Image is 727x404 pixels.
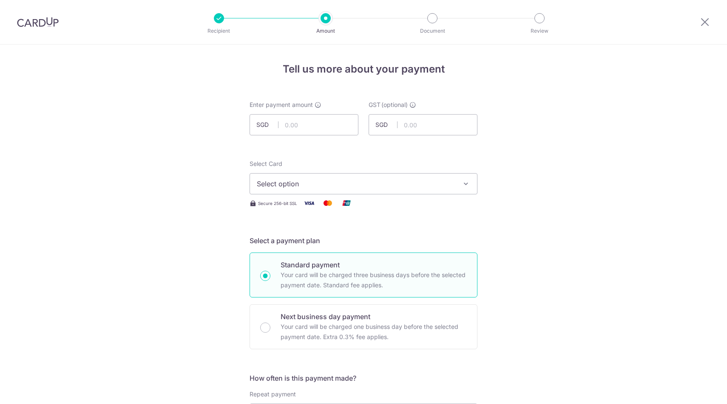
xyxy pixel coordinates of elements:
img: Visa [301,198,318,208]
h5: Select a payment plan [250,236,477,246]
p: Next business day payment [281,311,467,322]
button: Select option [250,173,477,194]
span: (optional) [381,101,408,109]
img: CardUp [17,17,59,27]
p: Review [508,27,571,35]
p: Recipient [187,27,250,35]
input: 0.00 [250,114,358,135]
span: Enter payment amount [250,101,313,109]
span: Secure 256-bit SSL [258,200,297,207]
span: Select option [257,179,455,189]
p: Standard payment [281,260,467,270]
p: Your card will be charged three business days before the selected payment date. Standard fee appl... [281,270,467,290]
p: Your card will be charged one business day before the selected payment date. Extra 0.3% fee applies. [281,322,467,342]
span: SGD [256,121,278,129]
img: Mastercard [319,198,336,208]
p: Document [401,27,464,35]
span: translation missing: en.payables.payment_networks.credit_card.summary.labels.select_card [250,160,282,167]
img: Union Pay [338,198,355,208]
input: 0.00 [369,114,477,135]
p: Amount [294,27,357,35]
label: Repeat payment [250,390,296,398]
span: SGD [375,121,398,129]
h5: How often is this payment made? [250,373,477,383]
span: GST [369,101,381,109]
h4: Tell us more about your payment [250,62,477,77]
